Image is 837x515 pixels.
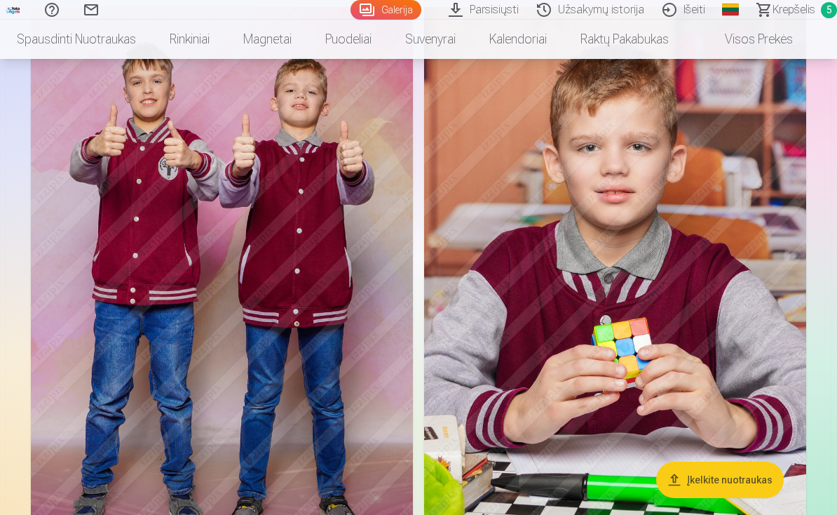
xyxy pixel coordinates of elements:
span: 5 [821,2,837,18]
a: Suvenyrai [388,20,472,59]
a: Puodeliai [308,20,388,59]
a: Rinkiniai [153,20,226,59]
img: /fa5 [6,6,21,14]
span: Krepšelis [773,1,815,18]
a: Visos prekės [686,20,810,59]
a: Raktų pakabukas [564,20,686,59]
button: Įkelkite nuotraukas [656,462,784,498]
a: Kalendoriai [472,20,564,59]
a: Magnetai [226,20,308,59]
